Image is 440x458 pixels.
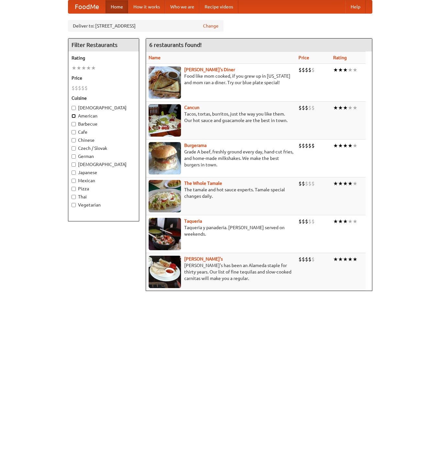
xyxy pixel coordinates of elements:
[299,142,302,149] li: $
[302,256,305,263] li: $
[299,180,302,187] li: $
[184,105,199,110] a: Cancun
[203,23,219,29] a: Change
[149,142,181,174] img: burgerama.jpg
[311,66,315,73] li: $
[149,262,293,282] p: [PERSON_NAME]'s has been an Alameda staple for thirty years. Our list of fine tequilas and slow-c...
[338,256,343,263] li: ★
[149,186,293,199] p: The tamale and hot sauce experts. Tamale special changes daily.
[86,64,91,72] li: ★
[72,185,136,192] label: Pizza
[353,180,357,187] li: ★
[343,218,348,225] li: ★
[333,180,338,187] li: ★
[72,113,136,119] label: American
[72,179,76,183] input: Mexican
[106,0,128,13] a: Home
[78,84,81,92] li: $
[311,142,315,149] li: $
[184,181,222,186] b: The Whole Tamale
[305,218,308,225] li: $
[72,203,76,207] input: Vegetarian
[184,218,202,224] a: Taqueria
[72,121,136,127] label: Barbecue
[338,104,343,111] li: ★
[308,256,311,263] li: $
[311,256,315,263] li: $
[72,138,76,142] input: Chinese
[333,66,338,73] li: ★
[149,104,181,137] img: cancun.jpg
[149,42,202,48] ng-pluralize: 6 restaurants found!
[72,145,136,151] label: Czech / Slovak
[72,169,136,176] label: Japanese
[72,195,76,199] input: Thai
[311,104,315,111] li: $
[149,111,293,124] p: Tacos, tortas, burritos, just the way you like them. Our hot sauce and guacamole are the best in ...
[302,142,305,149] li: $
[72,130,76,134] input: Cafe
[72,187,76,191] input: Pizza
[72,75,136,81] h5: Price
[72,177,136,184] label: Mexican
[72,153,136,160] label: German
[305,256,308,263] li: $
[302,104,305,111] li: $
[76,64,81,72] li: ★
[343,104,348,111] li: ★
[199,0,238,13] a: Recipe videos
[72,137,136,143] label: Chinese
[305,142,308,149] li: $
[302,66,305,73] li: $
[302,218,305,225] li: $
[91,64,96,72] li: ★
[184,256,223,262] a: [PERSON_NAME]'s
[72,146,76,151] input: Czech / Slovak
[184,143,207,148] b: Burgerama
[338,180,343,187] li: ★
[353,142,357,149] li: ★
[75,84,78,92] li: $
[184,67,235,72] a: [PERSON_NAME]'s Diner
[302,180,305,187] li: $
[333,218,338,225] li: ★
[72,171,76,175] input: Japanese
[353,104,357,111] li: ★
[338,66,343,73] li: ★
[308,66,311,73] li: $
[72,84,75,92] li: $
[343,66,348,73] li: ★
[353,66,357,73] li: ★
[68,20,223,32] div: Deliver to: [STREET_ADDRESS]
[72,162,76,167] input: [DEMOGRAPHIC_DATA]
[149,180,181,212] img: wholetamale.jpg
[149,73,293,86] p: Food like mom cooked, if you grew up in [US_STATE] and mom ran a diner. Try our blue plate special!
[353,218,357,225] li: ★
[72,105,136,111] label: [DEMOGRAPHIC_DATA]
[348,142,353,149] li: ★
[305,66,308,73] li: $
[72,122,76,126] input: Barbecue
[308,218,311,225] li: $
[299,55,309,60] a: Price
[343,180,348,187] li: ★
[333,104,338,111] li: ★
[68,39,139,51] h4: Filter Restaurants
[72,194,136,200] label: Thai
[345,0,366,13] a: Help
[72,114,76,118] input: American
[149,256,181,288] img: pedros.jpg
[308,104,311,111] li: $
[338,142,343,149] li: ★
[333,256,338,263] li: ★
[72,154,76,159] input: German
[343,142,348,149] li: ★
[348,218,353,225] li: ★
[348,104,353,111] li: ★
[338,218,343,225] li: ★
[81,64,86,72] li: ★
[165,0,199,13] a: Who we are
